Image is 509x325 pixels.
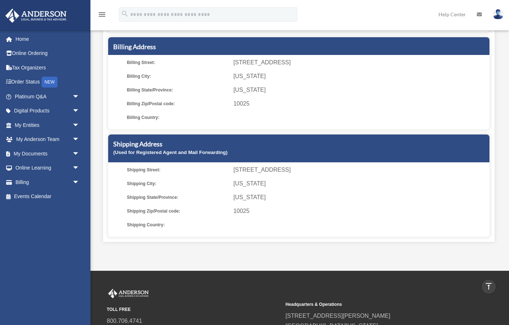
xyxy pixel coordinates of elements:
a: Platinum Q&Aarrow_drop_down [5,89,90,104]
img: Anderson Advisors Platinum Portal [107,289,150,298]
a: Order StatusNEW [5,75,90,90]
i: menu [98,10,106,19]
a: My Documentsarrow_drop_down [5,146,90,161]
a: Tax Organizers [5,60,90,75]
span: Billing Country: [127,112,228,123]
span: Shipping Street: [127,165,228,175]
span: Billing City: [127,71,228,81]
small: Headquarters & Operations [285,301,459,308]
a: Online Ordering [5,46,90,61]
a: Digital Productsarrow_drop_down [5,104,90,118]
a: Home [5,32,90,46]
img: User Pic [493,9,504,20]
span: Billing State/Province: [127,85,228,95]
a: 800.706.4741 [107,318,142,324]
span: [STREET_ADDRESS] [233,57,487,68]
a: menu [98,13,106,19]
small: TOLL FREE [107,306,280,313]
span: arrow_drop_down [72,175,87,190]
span: arrow_drop_down [72,132,87,147]
a: Events Calendar [5,189,90,204]
i: vertical_align_top [484,282,493,291]
span: Shipping Zip/Postal code: [127,206,228,216]
span: Shipping State/Province: [127,192,228,202]
img: Anderson Advisors Platinum Portal [3,9,69,23]
a: Online Learningarrow_drop_down [5,161,90,175]
span: Shipping Country: [127,220,228,230]
div: NEW [42,77,58,87]
small: (Used for Registered Agent and Mail Forwarding) [113,150,228,155]
a: Billingarrow_drop_down [5,175,90,189]
span: [US_STATE] [233,85,487,95]
a: [STREET_ADDRESS][PERSON_NAME] [285,313,390,319]
span: arrow_drop_down [72,146,87,161]
span: Shipping City: [127,179,228,189]
span: [US_STATE] [233,179,487,189]
span: [STREET_ADDRESS] [233,165,487,175]
a: My Entitiesarrow_drop_down [5,118,90,132]
span: arrow_drop_down [72,118,87,133]
a: My Anderson Teamarrow_drop_down [5,132,90,147]
span: [US_STATE] [233,192,487,202]
span: arrow_drop_down [72,89,87,104]
h5: Billing Address [113,42,484,51]
span: Billing Zip/Postal code: [127,99,228,109]
i: search [121,10,129,18]
span: [US_STATE] [233,71,487,81]
span: 10025 [233,99,487,109]
h5: Shipping Address [113,140,484,149]
a: vertical_align_top [481,279,496,294]
span: 10025 [233,206,487,216]
span: arrow_drop_down [72,104,87,119]
span: Billing Street: [127,57,228,68]
span: arrow_drop_down [72,161,87,176]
